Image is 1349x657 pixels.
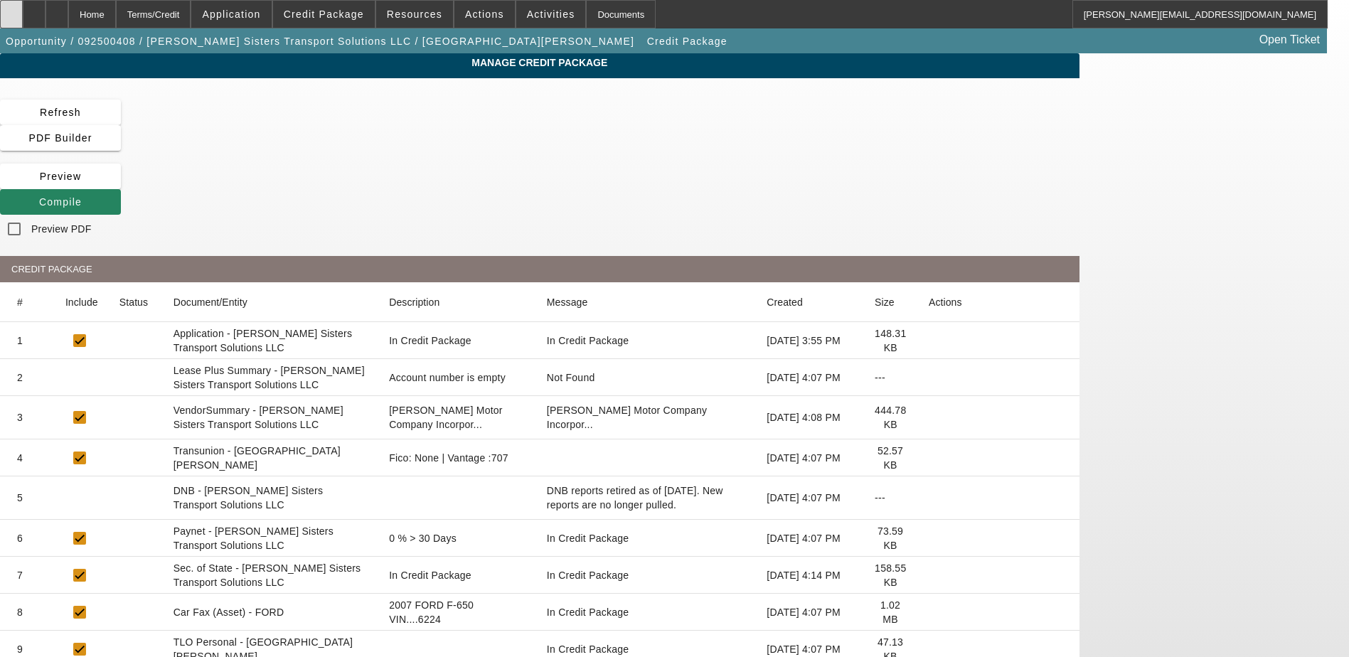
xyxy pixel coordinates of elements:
mat-cell: [DATE] 3:55 PM [755,322,863,359]
mat-cell: Fico: None | Vantage :707 [378,439,540,476]
button: Resources [376,1,453,28]
span: Refresh [40,107,81,118]
mat-cell: 73.59 KB [863,520,917,557]
mat-cell: 2007 FORD F-650 VIN....6224 [378,594,540,631]
span: Compile [39,196,82,208]
mat-cell: Paynet - [PERSON_NAME] Sisters Transport Solutions LLC [162,520,378,557]
mat-cell: Account number is empty [378,359,540,396]
mat-cell: 158.55 KB [863,557,917,594]
mat-cell: In Credit Package [540,594,756,631]
mat-cell: Application - [PERSON_NAME] Sisters Transport Solutions LLC [162,322,378,359]
mat-cell: [DATE] 4:08 PM [755,396,863,439]
mat-cell: VendorSummary - [PERSON_NAME] Sisters Transport Solutions LLC [162,396,378,439]
span: Manage Credit Package [11,57,1069,68]
label: Preview PDF [28,222,91,236]
mat-cell: Lease Plus Summary - [PERSON_NAME] Sisters Transport Solutions LLC [162,359,378,396]
mat-cell: In Credit Package [540,557,756,594]
button: Credit Package [644,28,731,54]
mat-header-cell: Message [540,282,756,322]
mat-cell: [DATE] 4:07 PM [755,476,863,520]
mat-header-cell: Status [108,282,162,322]
span: Credit Package [284,9,364,20]
mat-cell: In Credit Package [540,322,756,359]
mat-cell: In Credit Package [378,322,540,359]
mat-cell: [DATE] 4:07 PM [755,520,863,557]
mat-cell: In Credit Package [378,557,540,594]
mat-cell: --- [863,476,917,520]
span: PDF Builder [28,132,92,144]
mat-cell: 1.02 MB [863,594,917,631]
mat-cell: DNB - [PERSON_NAME] Sisters Transport Solutions LLC [162,476,378,520]
span: Credit Package [647,36,727,47]
button: Application [191,1,271,28]
span: Activities [527,9,575,20]
mat-cell: Not Found [540,359,756,396]
span: Opportunity / 092500408 / [PERSON_NAME] Sisters Transport Solutions LLC / [GEOGRAPHIC_DATA][PERSO... [6,36,634,47]
mat-header-cell: Created [755,282,863,322]
button: Activities [516,1,586,28]
mat-cell: 52.57 KB [863,439,917,476]
mat-header-cell: Include [54,282,108,322]
button: Credit Package [273,1,375,28]
mat-cell: Ivey Motor Company Incorpor... [540,396,756,439]
span: Application [202,9,260,20]
mat-cell: [DATE] 4:14 PM [755,557,863,594]
mat-cell: Transunion - [GEOGRAPHIC_DATA][PERSON_NAME] [162,439,378,476]
mat-cell: 444.78 KB [863,396,917,439]
mat-cell: --- [863,359,917,396]
mat-cell: Car Fax (Asset) - FORD [162,594,378,631]
mat-header-cell: Description [378,282,540,322]
span: Resources [387,9,442,20]
mat-cell: DNB reports retired as of June 26, 2025. New reports are no longer pulled. [540,476,756,520]
mat-cell: Sec. of State - [PERSON_NAME] Sisters Transport Solutions LLC [162,557,378,594]
mat-cell: In Credit Package [540,520,756,557]
a: Open Ticket [1254,28,1326,52]
span: Actions [465,9,504,20]
mat-cell: [DATE] 4:07 PM [755,594,863,631]
mat-header-cell: Size [863,282,917,322]
mat-cell: 148.31 KB [863,322,917,359]
mat-cell: [DATE] 4:07 PM [755,439,863,476]
mat-header-cell: Document/Entity [162,282,378,322]
mat-cell: Ivey Motor Company Incorpor... [378,396,540,439]
mat-header-cell: Actions [917,282,1079,322]
button: Actions [454,1,515,28]
span: Preview [40,171,82,182]
mat-cell: [DATE] 4:07 PM [755,359,863,396]
mat-cell: 0 % > 30 Days [378,520,540,557]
